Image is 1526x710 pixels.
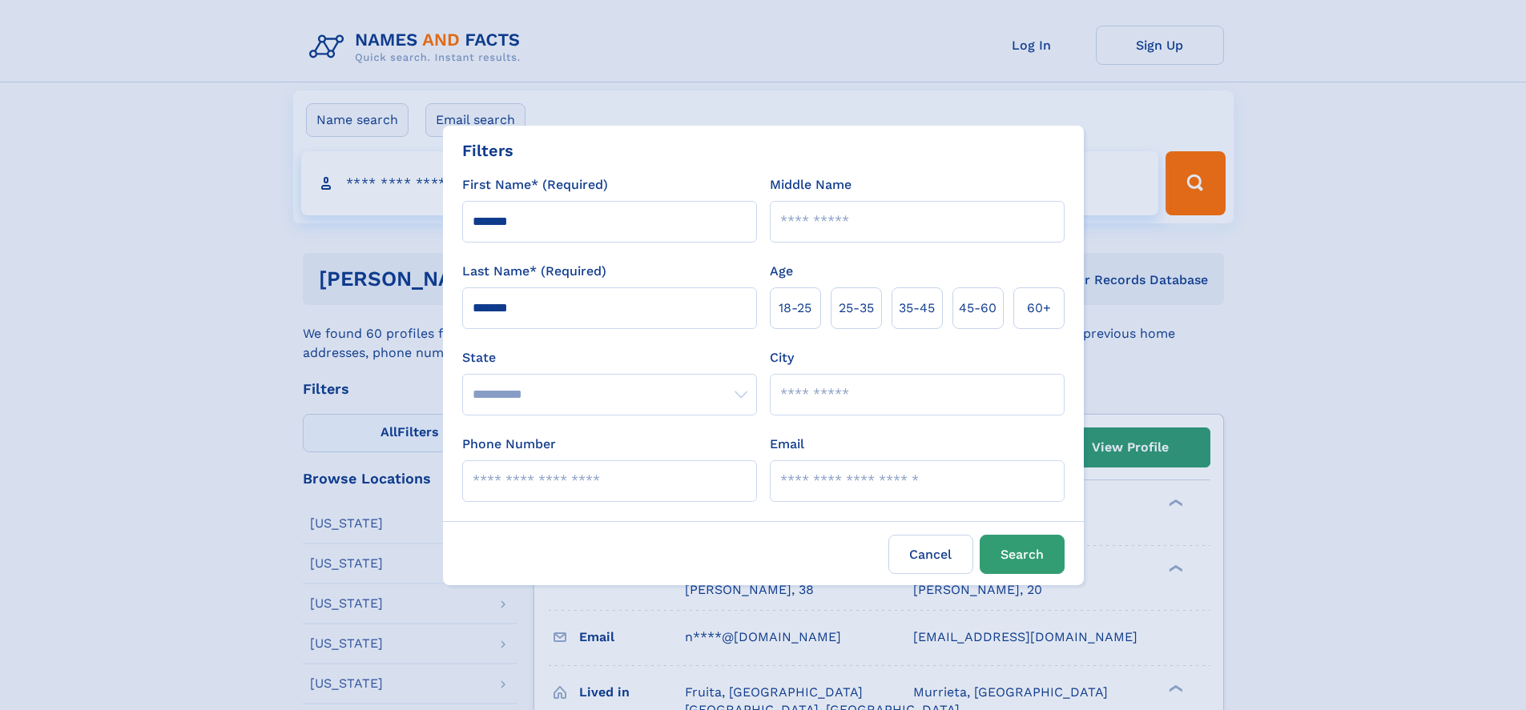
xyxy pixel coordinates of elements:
[770,348,794,367] label: City
[888,535,973,574] label: Cancel
[462,262,606,281] label: Last Name* (Required)
[959,299,997,318] span: 45‑60
[462,435,556,454] label: Phone Number
[462,138,513,162] div: Filters
[1027,299,1051,318] span: 60+
[770,262,793,281] label: Age
[770,435,804,454] label: Email
[462,348,757,367] label: State
[839,299,874,318] span: 25‑35
[980,535,1065,574] button: Search
[779,299,811,318] span: 18‑25
[462,175,608,195] label: First Name* (Required)
[770,175,852,195] label: Middle Name
[899,299,935,318] span: 35‑45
